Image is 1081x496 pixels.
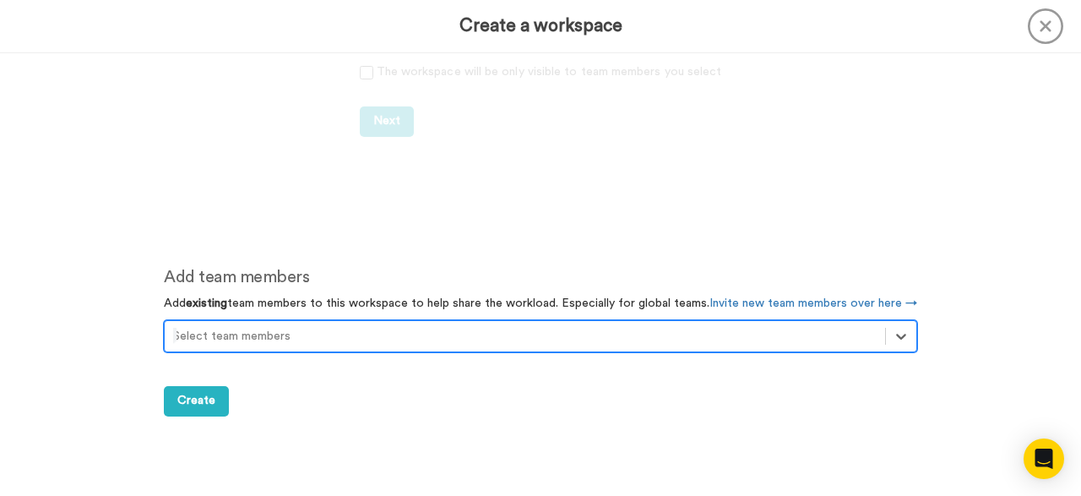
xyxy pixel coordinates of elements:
h3: Create a workspace [459,16,622,35]
h2: Add team members [164,268,917,286]
a: Invite new team members over here → [709,297,917,309]
strong: existing [186,297,227,309]
p: Add team members to this workspace to help share the workload. Especially for global teams. [164,295,917,312]
span: Create [177,395,215,406]
div: Open Intercom Messenger [1024,439,1064,479]
button: Create [164,386,229,417]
